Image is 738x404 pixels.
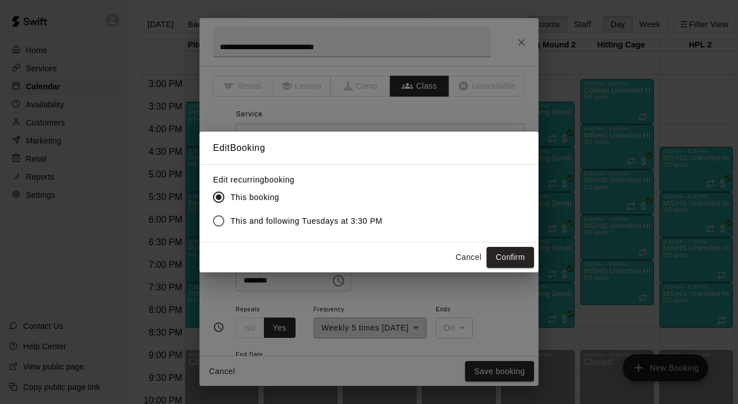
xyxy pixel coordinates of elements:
[450,247,487,268] button: Cancel
[199,132,539,164] h2: Edit Booking
[231,192,279,203] span: This booking
[487,247,534,268] button: Confirm
[231,215,383,227] span: This and following Tuesdays at 3:30 PM
[213,174,392,185] label: Edit recurring booking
